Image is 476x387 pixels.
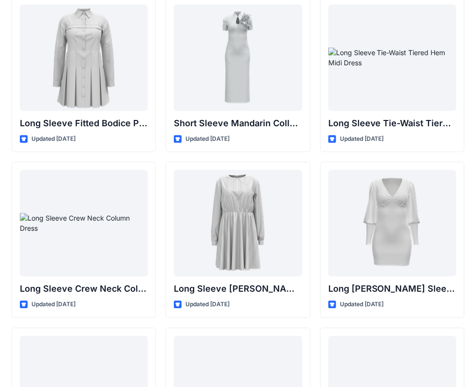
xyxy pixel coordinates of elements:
[31,134,76,144] p: Updated [DATE]
[20,4,148,111] a: Long Sleeve Fitted Bodice Pleated Mini Shirt Dress
[20,117,148,130] p: Long Sleeve Fitted Bodice Pleated Mini Shirt Dress
[174,117,302,130] p: Short Sleeve Mandarin Collar Sheath Dress with Floral Appliqué
[328,117,456,130] p: Long Sleeve Tie-Waist Tiered Hem Midi Dress
[20,170,148,276] a: Long Sleeve Crew Neck Column Dress
[174,170,302,276] a: Long Sleeve Peter Pan Collar Gathered Waist Dress
[174,4,302,111] a: Short Sleeve Mandarin Collar Sheath Dress with Floral Appliqué
[185,299,230,310] p: Updated [DATE]
[328,4,456,111] a: Long Sleeve Tie-Waist Tiered Hem Midi Dress
[328,282,456,296] p: Long [PERSON_NAME] Sleeve Ruched Mini Dress
[185,134,230,144] p: Updated [DATE]
[174,282,302,296] p: Long Sleeve [PERSON_NAME] Collar Gathered Waist Dress
[328,170,456,276] a: Long Bishop Sleeve Ruched Mini Dress
[340,299,384,310] p: Updated [DATE]
[31,299,76,310] p: Updated [DATE]
[20,282,148,296] p: Long Sleeve Crew Neck Column Dress
[340,134,384,144] p: Updated [DATE]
